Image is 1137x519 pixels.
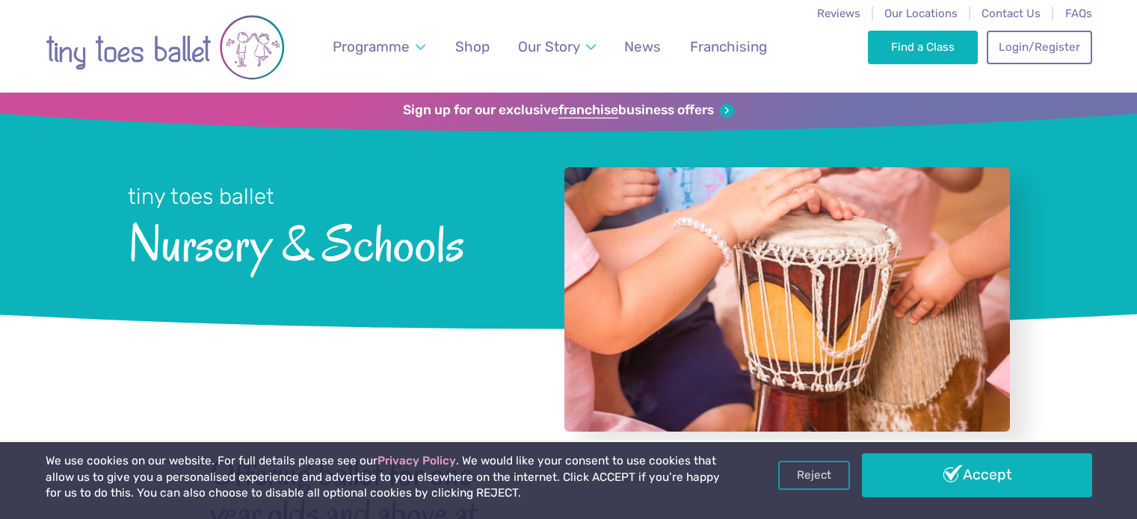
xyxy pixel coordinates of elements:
strong: franchise [558,102,618,119]
p: We use cookies on our website. For full details please see our . We would like your consent to us... [46,453,726,502]
span: Franchising [690,38,767,55]
a: Franchising [682,29,774,64]
a: Accept [862,453,1092,497]
span: Shop [455,38,490,55]
a: Programme [325,29,432,64]
img: tiny toes ballet [46,10,285,85]
a: Contact Us [982,7,1041,20]
small: tiny toes ballet [128,184,274,209]
a: FAQs [1065,7,1092,20]
a: Our Locations [884,7,958,20]
a: Sign up for our exclusivefranchisebusiness offers [403,102,734,119]
a: Shop [448,29,496,64]
span: Nursery & Schools [128,211,525,272]
span: Our Story [518,38,580,55]
a: Find a Class [868,31,978,63]
a: News [617,29,668,64]
a: Privacy Policy [378,454,456,467]
a: Reviews [817,7,860,20]
span: News [624,38,661,55]
a: Our Story [511,29,603,64]
a: Reject [778,461,850,489]
span: Programme [333,38,410,55]
a: Login/Register [987,31,1091,63]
